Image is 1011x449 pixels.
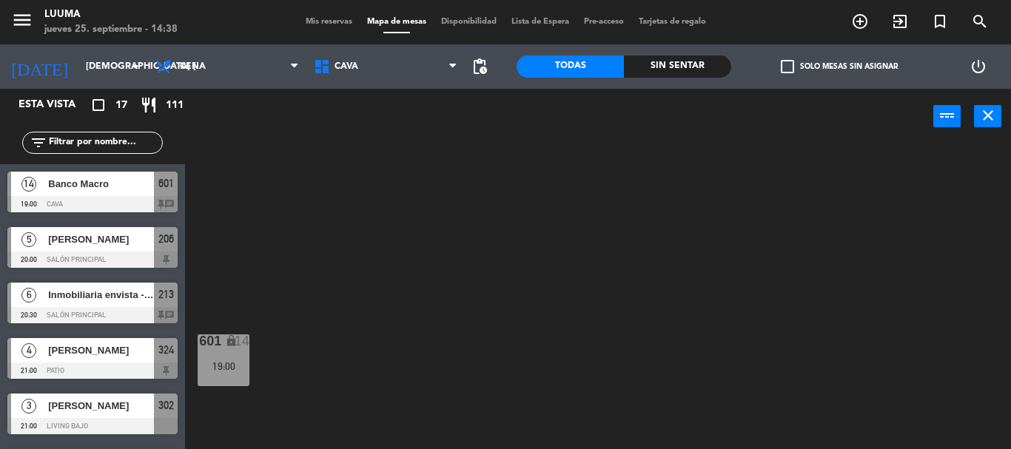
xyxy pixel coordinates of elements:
i: menu [11,9,33,31]
i: crop_square [90,96,107,114]
label: Solo mesas sin asignar [781,60,898,73]
span: 206 [158,230,174,248]
span: 302 [158,396,174,414]
span: Disponibilidad [434,18,504,26]
span: Pre-acceso [577,18,631,26]
span: Inmobiliaria envista - [GEOGRAPHIC_DATA] [48,287,154,303]
div: 19:00 [198,361,249,371]
div: jueves 25. septiembre - 14:38 [44,22,178,37]
span: 213 [158,286,174,303]
span: Cena [180,61,206,72]
i: exit_to_app [891,13,909,30]
i: lock [225,334,238,347]
span: 17 [115,97,127,114]
div: Luuma [44,7,178,22]
span: [PERSON_NAME] [48,232,154,247]
i: power_input [938,107,956,124]
i: turned_in_not [931,13,949,30]
button: close [974,105,1001,127]
i: add_circle_outline [851,13,869,30]
span: Cava [335,61,358,72]
span: Mis reservas [298,18,360,26]
input: Filtrar por nombre... [47,135,162,151]
i: filter_list [30,134,47,152]
span: Lista de Espera [504,18,577,26]
div: Todas [517,55,624,78]
span: check_box_outline_blank [781,60,794,73]
span: 4 [21,343,36,358]
span: 601 [158,175,174,192]
span: 6 [21,288,36,303]
div: Esta vista [7,96,107,114]
span: 3 [21,399,36,413]
div: 601 [199,334,200,348]
span: 5 [21,232,36,247]
span: [PERSON_NAME] [48,398,154,413]
span: Tarjetas de regalo [631,18,713,26]
span: pending_actions [471,58,488,75]
span: 14 [21,177,36,192]
i: search [971,13,989,30]
div: Sin sentar [624,55,731,78]
button: menu [11,9,33,36]
i: power_settings_new [970,58,987,75]
i: restaurant [140,96,158,114]
span: 111 [166,97,184,114]
i: arrow_drop_down [127,58,144,75]
i: close [979,107,997,124]
div: 14 [235,334,249,348]
span: [PERSON_NAME] [48,342,154,358]
span: Mapa de mesas [360,18,434,26]
span: 324 [158,341,174,359]
span: Banco Macro [48,176,154,192]
button: power_input [933,105,961,127]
